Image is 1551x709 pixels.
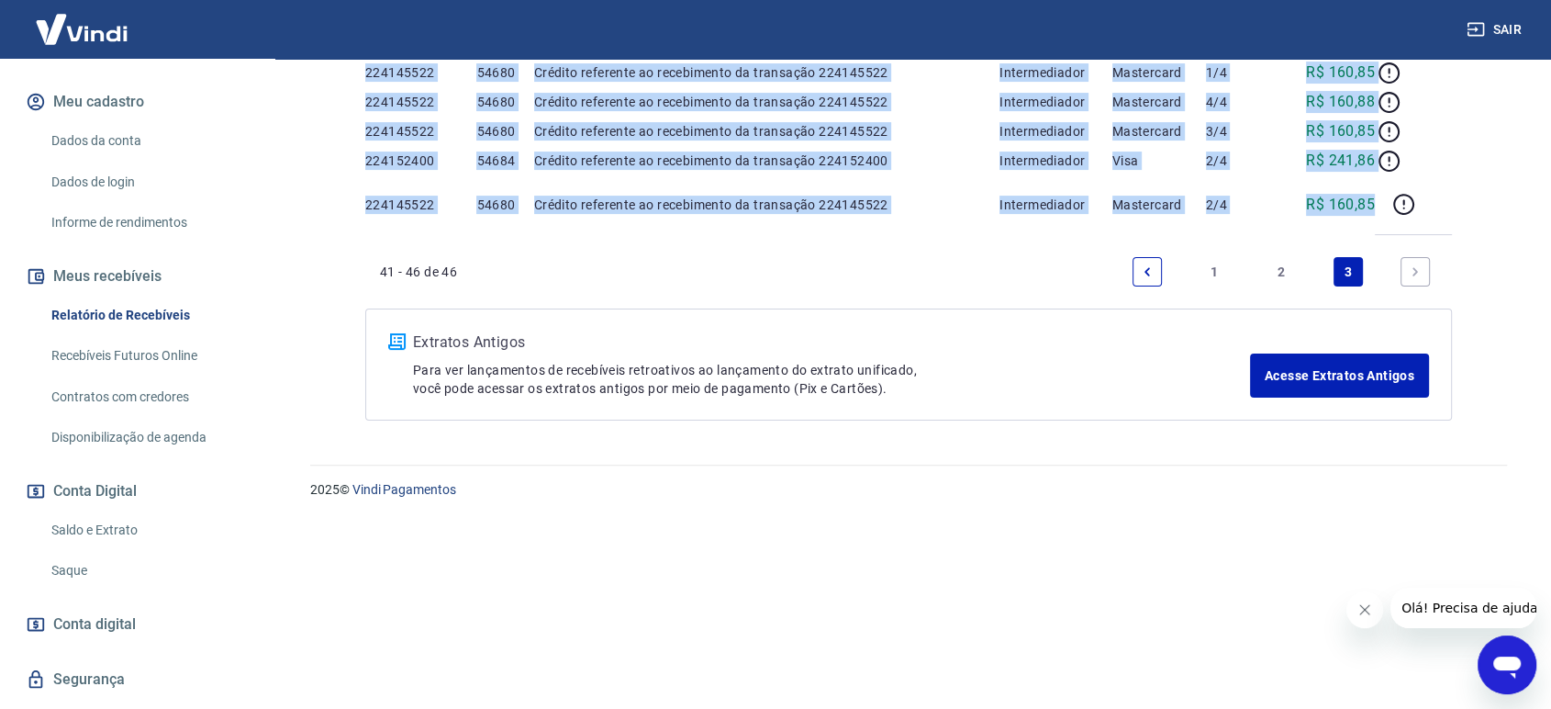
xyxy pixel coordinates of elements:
span: Olá! Precisa de ajuda? [11,13,154,28]
p: 224145522 [365,93,476,111]
p: Visa [1112,152,1206,170]
button: Sair [1463,13,1529,47]
p: R$ 241,86 [1306,150,1375,172]
p: Crédito referente ao recebimento da transação 224145522 [534,63,999,82]
p: 2025 © [310,480,1507,500]
span: Conta digital [53,612,136,637]
p: R$ 160,88 [1306,91,1375,113]
iframe: Fechar mensagem [1346,591,1383,628]
a: Page 3 is your current page [1333,257,1363,287]
p: 54680 [476,122,533,141]
a: Conta digital [22,604,252,645]
a: Informe de rendimentos [44,204,252,242]
a: Disponibilização de agenda [44,419,252,456]
p: 54680 [476,196,533,214]
p: 224145522 [365,196,476,214]
p: Intermediador [999,93,1112,111]
a: Dados de login [44,163,252,201]
a: Contratos com credores [44,378,252,416]
p: Extratos Antigos [413,332,1250,354]
button: Meu cadastro [22,82,252,122]
p: Intermediador [999,152,1112,170]
button: Conta Digital [22,471,252,512]
p: Crédito referente ao recebimento da transação 224145522 [534,122,999,141]
a: Next page [1400,257,1430,287]
p: Mastercard [1112,196,1206,214]
button: Meus recebíveis [22,256,252,297]
p: Intermediador [999,122,1112,141]
a: Recebíveis Futuros Online [44,337,252,375]
p: Intermediador [999,196,1112,214]
p: 4/4 [1206,93,1278,111]
p: 3/4 [1206,122,1278,141]
p: R$ 160,85 [1306,62,1375,84]
p: 54680 [476,63,533,82]
p: 2/4 [1206,196,1278,214]
p: Mastercard [1112,63,1206,82]
a: Saque [44,552,252,590]
iframe: Botão para abrir a janela de mensagens [1478,636,1536,694]
img: ícone [388,333,406,350]
p: 224145522 [365,122,476,141]
a: Saldo e Extrato [44,512,252,549]
p: Mastercard [1112,93,1206,111]
iframe: Mensagem da empresa [1390,588,1536,628]
p: 54680 [476,93,533,111]
p: Para ver lançamentos de recebíveis retroativos ao lançamento do extrato unificado, você pode aces... [413,361,1250,398]
a: Segurança [22,659,252,700]
p: Crédito referente ao recebimento da transação 224145522 [534,196,999,214]
p: 224152400 [365,152,476,170]
a: Relatório de Recebíveis [44,297,252,334]
p: R$ 160,85 [1306,194,1375,216]
a: Dados da conta [44,122,252,160]
p: Crédito referente ao recebimento da transação 224145522 [534,93,999,111]
a: Vindi Pagamentos [352,482,456,497]
p: R$ 160,85 [1306,120,1375,142]
a: Acesse Extratos Antigos [1250,354,1429,398]
p: 54684 [476,152,533,170]
p: Mastercard [1112,122,1206,141]
a: Page 1 [1200,257,1229,287]
a: Page 2 [1266,257,1296,287]
p: 224145522 [365,63,476,82]
img: Vindi [22,1,141,57]
p: 41 - 46 de 46 [380,263,457,281]
p: Intermediador [999,63,1112,82]
ul: Pagination [1125,250,1437,294]
p: 2/4 [1206,152,1278,170]
p: Crédito referente ao recebimento da transação 224152400 [534,152,999,170]
p: 1/4 [1206,63,1278,82]
a: Previous page [1133,257,1162,287]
